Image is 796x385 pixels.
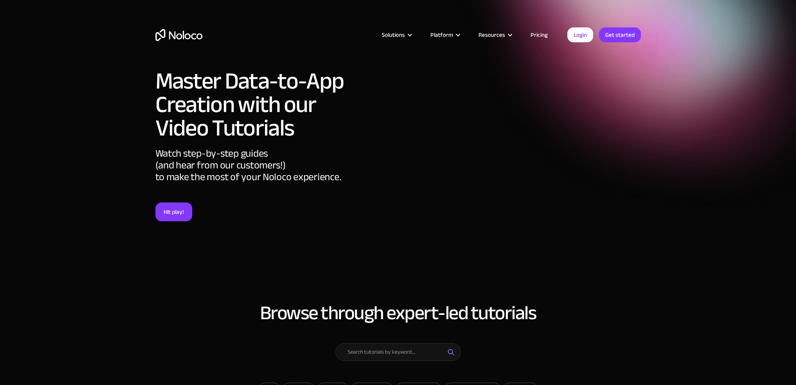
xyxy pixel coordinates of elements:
div: Solutions [382,30,405,40]
h1: Master Data-to-App Creation with our Video Tutorials [155,69,353,140]
div: Watch step-by-step guides (and hear from our customers!) to make the most of your Noloco experience. [155,148,353,202]
div: Platform [430,30,453,40]
div: Platform [421,30,469,40]
h2: Browse through expert-led tutorials [155,302,641,324]
div: Resources [478,30,505,40]
iframe: Introduction to Noloco ┃No Code App Builder┃Create Custom Business Tools Without Code┃ [361,67,641,224]
input: Search tutorials by keyword... [336,343,461,361]
div: Solutions [372,30,421,40]
a: Pricing [521,30,558,40]
a: home [155,29,202,41]
a: Hit play! [155,202,192,221]
a: Get started [599,27,641,42]
a: Login [567,27,593,42]
div: Resources [469,30,521,40]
